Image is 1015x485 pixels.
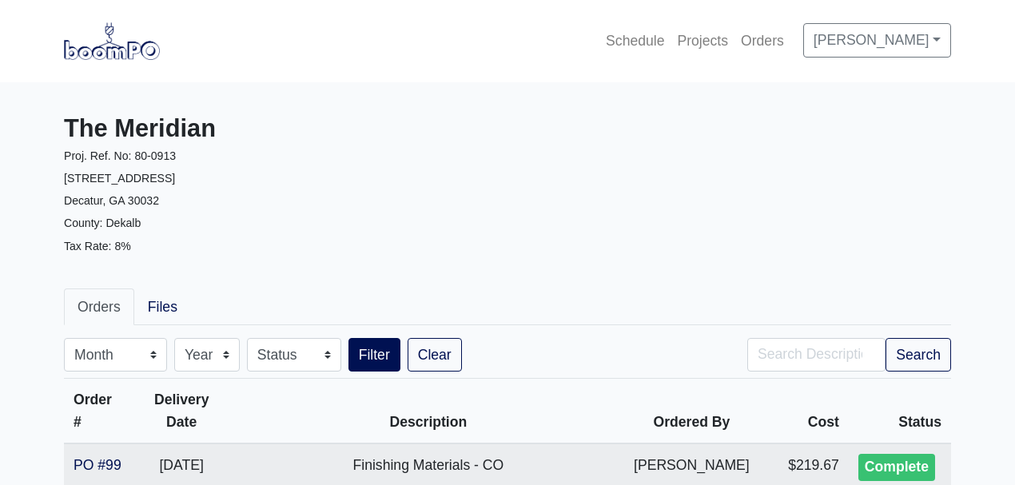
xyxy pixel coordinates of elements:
th: Delivery Date [131,379,233,444]
th: Order # [64,379,131,444]
th: Cost [759,379,849,444]
a: Orders [64,288,134,325]
small: [STREET_ADDRESS] [64,172,175,185]
a: PO #99 [74,457,121,473]
button: Filter [348,338,400,372]
a: Clear [408,338,462,372]
input: Search [747,338,886,372]
small: Tax Rate: 8% [64,240,131,252]
small: County: Dekalb [64,217,141,229]
a: Orders [734,23,790,58]
a: [PERSON_NAME] [803,23,951,57]
th: Ordered By [624,379,759,444]
img: boomPO [64,22,160,59]
small: Decatur, GA 30032 [64,194,159,207]
a: Files [134,288,191,325]
th: Status [849,379,951,444]
a: Projects [671,23,734,58]
a: Schedule [599,23,671,58]
button: Search [886,338,951,372]
div: Complete [858,454,935,481]
small: Proj. Ref. No: 80-0913 [64,149,176,162]
h3: The Meridian [64,114,496,144]
th: Description [233,379,624,444]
